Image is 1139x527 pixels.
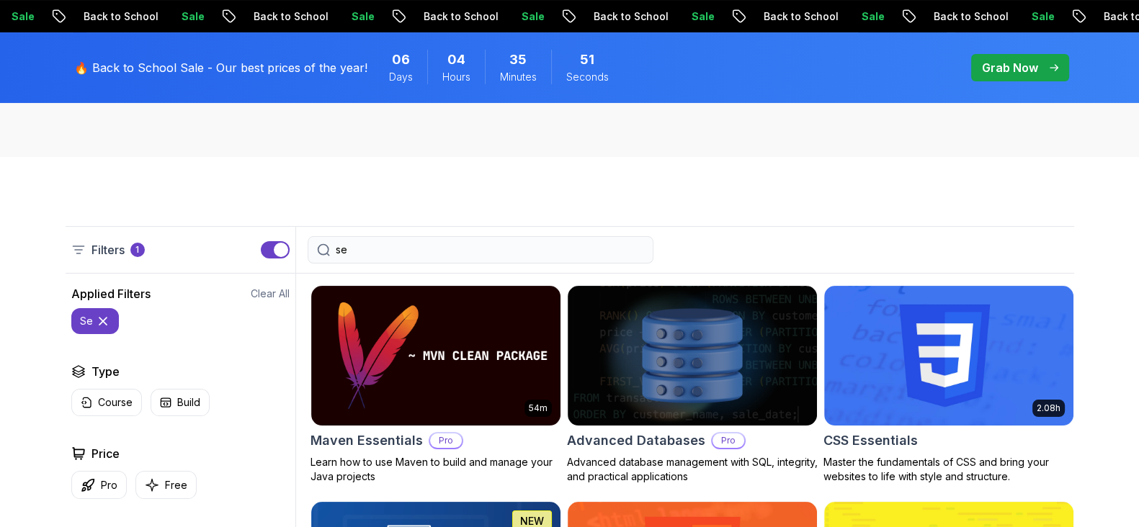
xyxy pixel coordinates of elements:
[567,285,818,484] a: Advanced Databases cardAdvanced DatabasesProAdvanced database management with SQL, integrity, and...
[921,9,1019,24] p: Back to School
[509,9,555,24] p: Sale
[430,433,462,448] p: Pro
[567,455,818,484] p: Advanced database management with SQL, integrity, and practical applications
[568,286,817,425] img: Advanced Databases card
[823,285,1074,484] a: CSS Essentials card2.08hCSS EssentialsMaster the fundamentals of CSS and bring your websites to l...
[169,9,215,24] p: Sale
[80,314,93,328] p: se
[824,286,1073,425] img: CSS Essentials card
[849,9,895,24] p: Sale
[1019,9,1066,24] p: Sale
[500,70,537,84] span: Minutes
[411,9,509,24] p: Back to School
[713,433,744,448] p: Pro
[982,59,1038,76] p: Grab Now
[311,431,423,451] h2: Maven Essentials
[447,50,465,70] span: 4 Hours
[101,478,117,492] p: Pro
[442,70,470,84] span: Hours
[71,471,127,499] button: Pro
[389,70,413,84] span: Days
[1037,402,1060,414] p: 2.08h
[74,59,367,76] p: 🔥 Back to School Sale - Our best prices of the year!
[581,9,679,24] p: Back to School
[751,9,849,24] p: Back to School
[71,285,151,302] h2: Applied Filters
[509,50,527,70] span: 35 Minutes
[567,431,705,451] h2: Advanced Databases
[311,455,561,484] p: Learn how to use Maven to build and manage your Java projects
[71,308,119,334] button: se
[529,402,548,414] p: 54m
[135,244,139,256] p: 1
[679,9,725,24] p: Sale
[311,285,561,484] a: Maven Essentials card54mMaven EssentialsProLearn how to use Maven to build and manage your Java p...
[336,243,644,257] input: Search Java, React, Spring boot ...
[91,445,120,462] h2: Price
[392,50,410,70] span: 6 Days
[241,9,339,24] p: Back to School
[98,395,133,410] p: Course
[251,287,290,301] button: Clear All
[566,70,609,84] span: Seconds
[580,50,594,70] span: 51 Seconds
[91,363,120,380] h2: Type
[135,471,197,499] button: Free
[823,455,1074,484] p: Master the fundamentals of CSS and bring your websites to life with style and structure.
[823,431,918,451] h2: CSS Essentials
[165,478,187,492] p: Free
[71,389,142,416] button: Course
[339,9,385,24] p: Sale
[91,241,125,258] p: Filters
[177,395,200,410] p: Build
[311,286,560,425] img: Maven Essentials card
[151,389,210,416] button: Build
[71,9,169,24] p: Back to School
